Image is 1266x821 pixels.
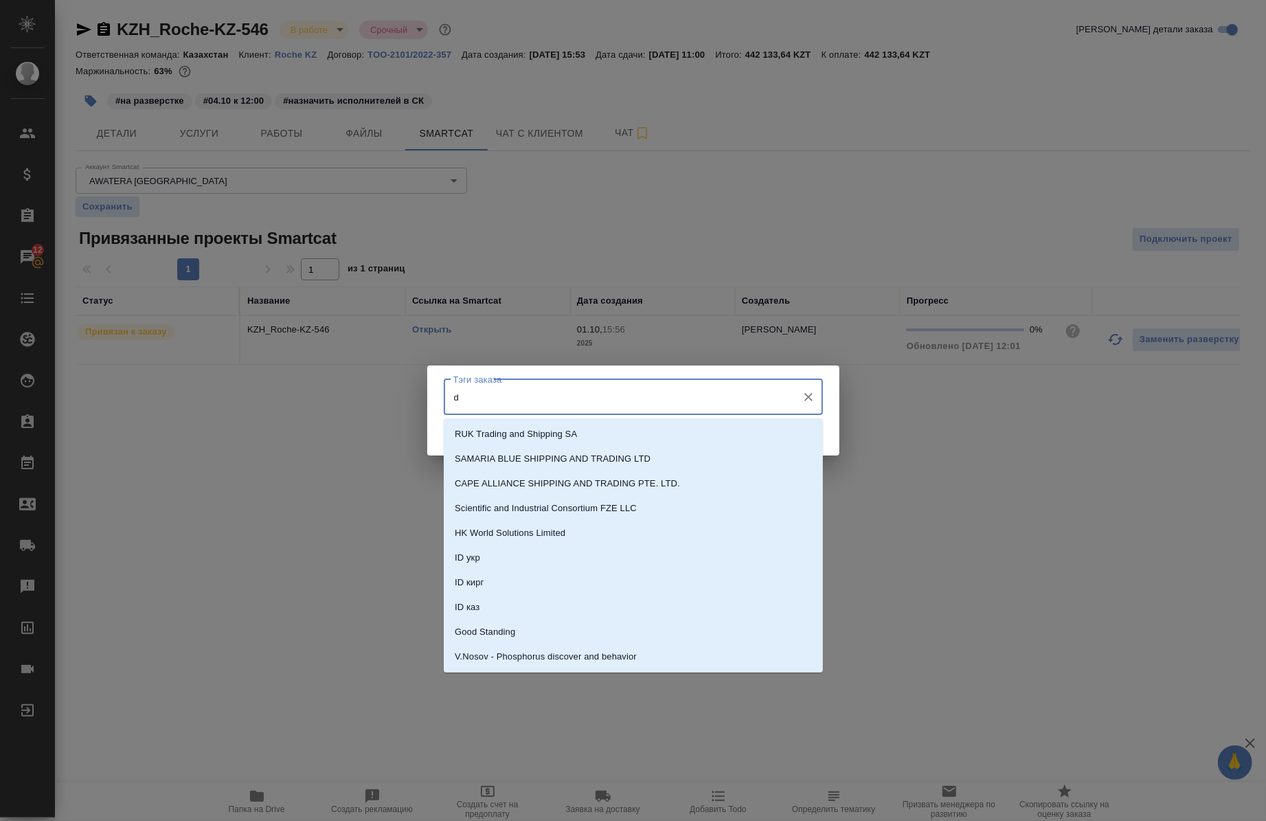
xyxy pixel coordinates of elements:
button: Очистить [799,387,818,407]
p: ID кирг [455,576,484,589]
p: HK World Solutions Limited [455,526,565,540]
p: RUK Trading and Shipping SA [455,427,577,441]
p: V.Nosov - Phosphorus discover and behavior [455,650,637,664]
p: ID укр [455,551,480,565]
p: Scientific and Industrial Consortium FZE LLC [455,502,637,515]
p: Good Standing [455,625,515,639]
p: CAPE ALLIANCE SHIPPING AND TRADING PTE. LTD. [455,477,680,491]
p: SAMARIA BLUE SHIPPING AND TRADING LTD [455,452,651,466]
p: ID каз [455,600,479,614]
